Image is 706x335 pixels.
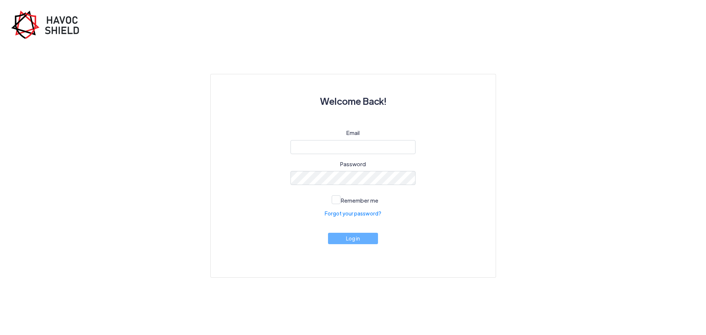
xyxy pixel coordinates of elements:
[328,233,378,244] button: Log in
[346,129,360,137] label: Email
[341,197,378,204] span: Remember me
[325,210,381,217] a: Forgot your password?
[228,92,478,110] h3: Welcome Back!
[340,160,366,168] label: Password
[11,10,85,39] img: havoc-shield-register-logo.png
